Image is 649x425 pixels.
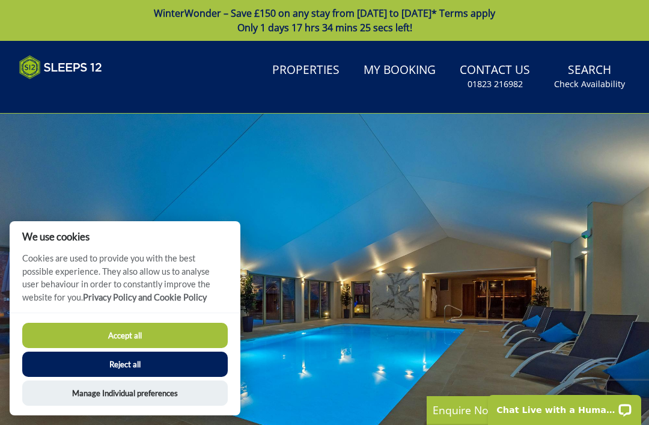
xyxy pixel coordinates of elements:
[10,252,240,313] p: Cookies are used to provide you with the best possible experience. They also allow us to analyse ...
[10,231,240,242] h2: We use cookies
[359,57,440,84] a: My Booking
[22,323,228,348] button: Accept all
[480,387,649,425] iframe: LiveChat chat widget
[19,55,102,79] img: Sleeps 12
[22,381,228,406] button: Manage Individual preferences
[433,402,613,418] p: Enquire Now
[237,21,412,34] span: Only 1 days 17 hrs 34 mins 25 secs left!
[549,57,630,96] a: SearchCheck Availability
[83,292,207,302] a: Privacy Policy and Cookie Policy
[554,78,625,90] small: Check Availability
[22,352,228,377] button: Reject all
[13,87,139,97] iframe: Customer reviews powered by Trustpilot
[455,57,535,96] a: Contact Us01823 216982
[267,57,344,84] a: Properties
[468,78,523,90] small: 01823 216982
